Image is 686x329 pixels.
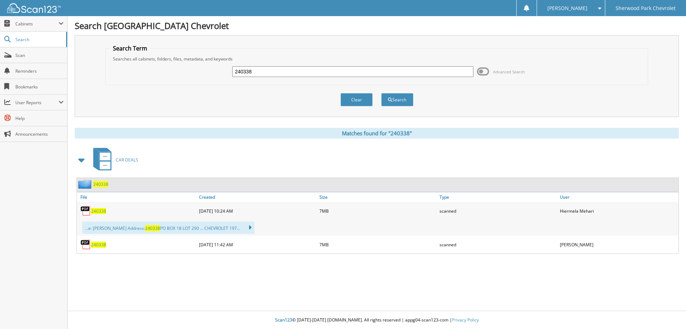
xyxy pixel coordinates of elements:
[558,204,678,218] div: Hiermela Mehari
[91,242,106,248] a: 240338
[438,192,558,202] a: Type
[650,295,686,329] iframe: Chat Widget
[197,192,318,202] a: Created
[558,192,678,202] a: User
[547,6,587,10] span: [PERSON_NAME]
[438,237,558,252] div: scanned
[452,317,479,323] a: Privacy Policy
[68,311,686,329] div: © [DATE]-[DATE] [DOMAIN_NAME]. All rights reserved | appg04-scan123-com |
[275,317,292,323] span: Scan123
[558,237,678,252] div: [PERSON_NAME]
[340,93,373,106] button: Clear
[15,131,64,137] span: Announcements
[93,181,108,187] a: 240338
[109,44,151,52] legend: Search Term
[438,204,558,218] div: scanned
[15,84,64,90] span: Bookmarks
[77,192,197,202] a: File
[493,69,525,74] span: Advanced Search
[15,68,64,74] span: Reminders
[7,3,61,13] img: scan123-logo-white.svg
[80,239,91,250] img: PDF.png
[116,157,138,163] span: CAR DEALS
[91,208,106,214] a: 240338
[75,128,679,139] div: Matches found for "240338"
[15,100,59,106] span: User Reports
[197,204,318,218] div: [DATE] 10:24 AM
[15,115,64,121] span: Help
[318,192,438,202] a: Size
[75,20,679,32] h1: Search [GEOGRAPHIC_DATA] Chevrolet
[15,37,63,43] span: Search
[80,205,91,216] img: PDF.png
[82,222,254,234] div: ...e: [PERSON_NAME] Address: PO BOX 18 LOT 290 ... CHEVROLET 197...
[15,52,64,58] span: Scan
[616,6,676,10] span: Sherwood Park Chevrolet
[197,237,318,252] div: [DATE] 11:42 AM
[145,225,160,231] span: 240338
[381,93,413,106] button: Search
[318,204,438,218] div: 7MB
[89,146,138,174] a: CAR DEALS
[318,237,438,252] div: 7MB
[78,180,93,189] img: folder2.png
[15,21,59,27] span: Cabinets
[109,56,645,62] div: Searches all cabinets, folders, files, metadata, and keywords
